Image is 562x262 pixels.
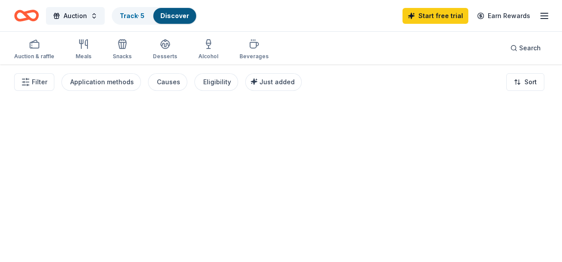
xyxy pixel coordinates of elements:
[198,53,218,60] div: Alcohol
[153,35,177,64] button: Desserts
[46,7,105,25] button: Auction
[503,39,548,57] button: Search
[14,53,54,60] div: Auction & raffle
[157,77,180,87] div: Causes
[506,73,544,91] button: Sort
[519,43,541,53] span: Search
[245,73,302,91] button: Just added
[113,53,132,60] div: Snacks
[239,35,269,64] button: Beverages
[76,35,91,64] button: Meals
[239,53,269,60] div: Beverages
[113,35,132,64] button: Snacks
[120,12,144,19] a: Track· 5
[112,7,197,25] button: Track· 5Discover
[76,53,91,60] div: Meals
[472,8,535,24] a: Earn Rewards
[259,78,295,86] span: Just added
[32,77,47,87] span: Filter
[194,73,238,91] button: Eligibility
[403,8,468,24] a: Start free trial
[203,77,231,87] div: Eligibility
[64,11,87,21] span: Auction
[14,73,54,91] button: Filter
[14,5,39,26] a: Home
[70,77,134,87] div: Application methods
[198,35,218,64] button: Alcohol
[153,53,177,60] div: Desserts
[160,12,189,19] a: Discover
[14,35,54,64] button: Auction & raffle
[148,73,187,91] button: Causes
[61,73,141,91] button: Application methods
[524,77,537,87] span: Sort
